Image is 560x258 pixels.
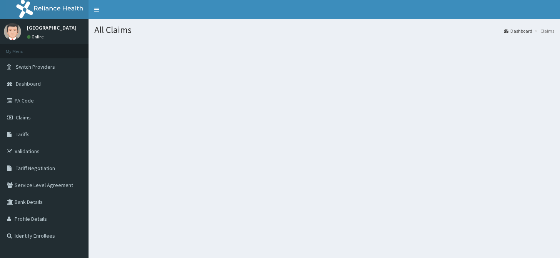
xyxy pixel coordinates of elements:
[94,25,554,35] h1: All Claims
[27,34,45,40] a: Online
[16,80,41,87] span: Dashboard
[16,114,31,121] span: Claims
[504,28,532,34] a: Dashboard
[16,165,55,172] span: Tariff Negotiation
[16,63,55,70] span: Switch Providers
[533,28,554,34] li: Claims
[16,131,30,138] span: Tariffs
[4,23,21,40] img: User Image
[27,25,77,30] p: [GEOGRAPHIC_DATA]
